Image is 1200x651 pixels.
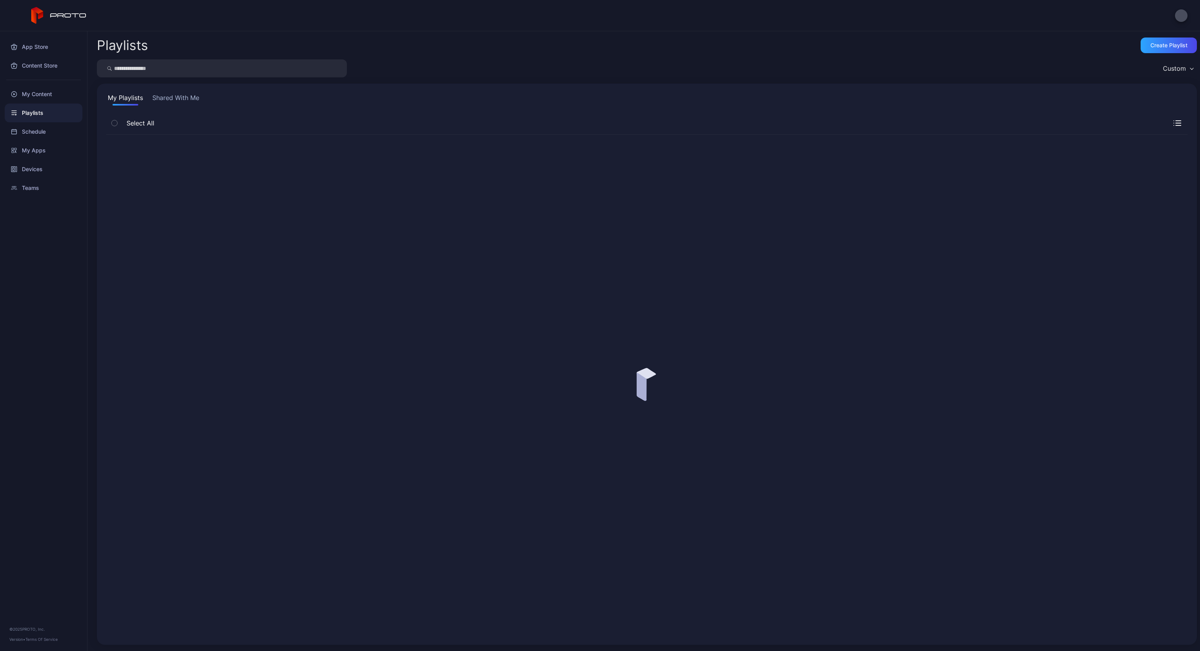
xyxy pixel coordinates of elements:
[1159,59,1197,77] button: Custom
[123,118,154,128] span: Select All
[1150,42,1187,48] div: Create Playlist
[151,93,201,106] button: Shared With Me
[5,104,82,122] a: Playlists
[9,637,25,642] span: Version •
[1141,38,1197,53] button: Create Playlist
[5,160,82,179] a: Devices
[25,637,58,642] a: Terms Of Service
[5,38,82,56] a: App Store
[5,85,82,104] a: My Content
[5,122,82,141] a: Schedule
[97,38,148,52] h2: Playlists
[106,93,145,106] button: My Playlists
[5,56,82,75] a: Content Store
[9,626,78,632] div: © 2025 PROTO, Inc.
[5,179,82,197] a: Teams
[5,141,82,160] a: My Apps
[1163,64,1186,72] div: Custom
